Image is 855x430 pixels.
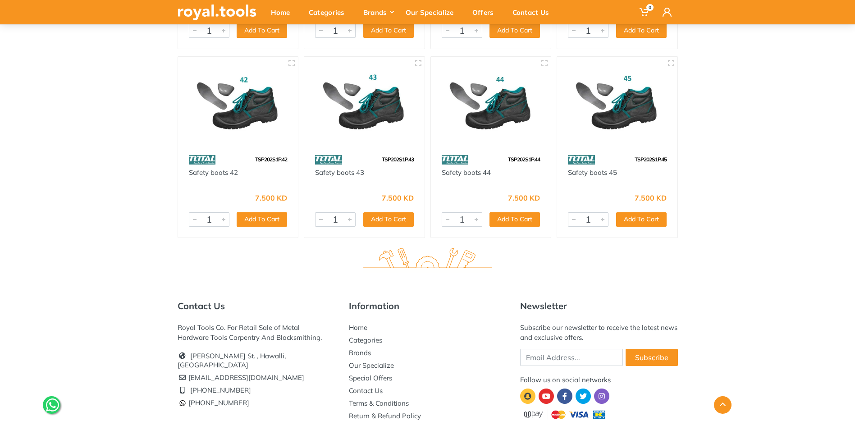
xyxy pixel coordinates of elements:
[186,65,290,143] img: Royal Tools - Safety boots 42
[568,152,595,168] img: 86.webp
[520,301,678,311] h5: Newsletter
[508,156,540,163] span: TSP202S1P.44
[439,65,543,143] img: Royal Tools - Safety boots 44
[520,408,610,421] img: upay.png
[349,374,392,382] a: Special Offers
[489,212,540,227] button: Add To Cart
[349,386,383,395] a: Contact Us
[302,3,357,22] div: Categories
[178,352,286,369] a: [PERSON_NAME] St. , Hawalli, [GEOGRAPHIC_DATA]
[178,301,335,311] h5: Contact Us
[189,168,238,177] a: Safety boots 42
[506,3,562,22] div: Contact Us
[178,371,335,384] li: [EMAIL_ADDRESS][DOMAIN_NAME]
[189,152,216,168] img: 86.webp
[626,349,678,366] button: Subscribe
[237,212,287,227] button: Add To Cart
[190,386,251,394] a: [PHONE_NUMBER]
[255,194,287,201] div: 7.500 KD
[442,168,491,177] a: Safety boots 44
[315,168,364,177] a: Safety boots 43
[349,301,507,311] h5: Information
[237,23,287,38] button: Add To Cart
[382,194,414,201] div: 7.500 KD
[520,323,678,343] div: Subscribe our newsletter to receive the latest news and exclusive offers.
[466,3,506,22] div: Offers
[363,23,414,38] button: Add To Cart
[489,23,540,38] button: Add To Cart
[520,349,623,366] input: Email Address...
[349,336,382,344] a: Categories
[616,23,667,38] button: Add To Cart
[363,212,414,227] button: Add To Cart
[312,65,416,143] img: Royal Tools - Safety boots 43
[255,156,287,163] span: TSP202S1P.42
[565,65,669,143] img: Royal Tools - Safety boots 45
[178,323,335,343] div: Royal Tools Co. For Retail Sale of Metal Hardware Tools Carpentry And Blacksmithing.
[349,361,394,370] a: Our Specialize
[399,3,466,22] div: Our Specialize
[349,348,371,357] a: Brands
[315,152,342,168] img: 86.webp
[349,412,421,420] a: Return & Refund Policy
[382,156,414,163] span: TSP202S1P.43
[442,152,469,168] img: 86.webp
[265,3,302,22] div: Home
[568,168,617,177] a: Safety boots 45
[616,212,667,227] button: Add To Cart
[508,194,540,201] div: 7.500 KD
[357,3,399,22] div: Brands
[646,4,654,11] span: 0
[178,5,256,20] img: royal.tools Logo
[520,375,678,385] div: Follow us on social networks
[349,323,367,332] a: Home
[635,156,667,163] span: TSP202S1P.45
[635,194,667,201] div: 7.500 KD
